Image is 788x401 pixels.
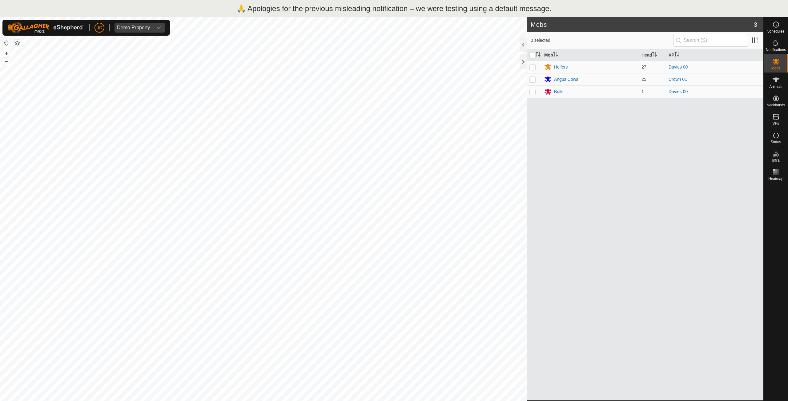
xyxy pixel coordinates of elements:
span: VPs [772,122,779,125]
span: Infra [772,159,779,162]
th: Head [639,49,666,61]
p: 🙏 Apologies for the previous misleading notification – we were testing using a default message. [237,3,552,14]
div: Heifers [554,64,568,70]
th: VP [666,49,763,61]
p-sorticon: Activate to sort [553,53,558,57]
span: Demo Property [115,23,153,33]
div: Demo Property [117,25,150,30]
button: + [3,49,10,57]
a: Davies 00 [669,89,688,94]
span: 1 [641,89,644,94]
h2: Mobs [531,21,754,28]
span: 0 selected [531,37,673,44]
img: Gallagher Logo [7,22,84,33]
a: Crown 01 [669,77,687,82]
span: Heatmap [768,177,783,181]
span: JC [97,25,102,31]
th: Mob [542,49,639,61]
span: 3 [754,20,757,29]
span: Animals [769,85,782,88]
div: Bulls [554,88,563,95]
span: Mobs [771,66,780,70]
span: Neckbands [766,103,785,107]
div: Angus Cows [554,76,578,83]
button: – [3,57,10,65]
span: Status [770,140,781,144]
span: 25 [641,77,646,82]
div: dropdown trigger [153,23,165,33]
span: 27 [641,65,646,69]
button: Reset Map [3,39,10,47]
button: Map Layers [14,40,21,47]
p-sorticon: Activate to sort [674,53,679,57]
a: Davies 00 [669,65,688,69]
span: Notifications [766,48,786,52]
input: Search (S) [673,34,748,47]
span: Schedules [767,29,784,33]
p-sorticon: Activate to sort [536,53,541,57]
p-sorticon: Activate to sort [652,53,657,57]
